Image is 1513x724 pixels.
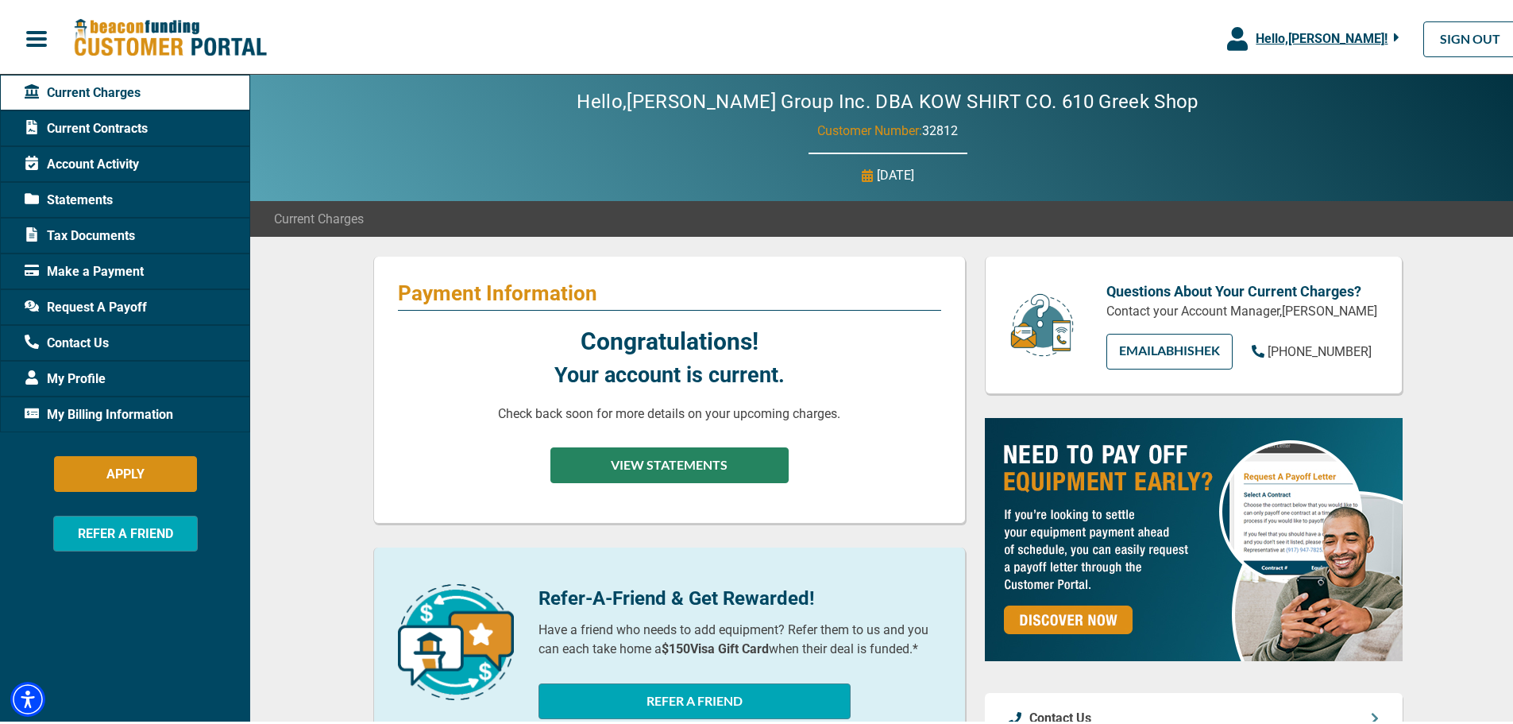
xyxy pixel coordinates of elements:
span: [PHONE_NUMBER] [1268,341,1372,356]
img: customer-service.png [1006,289,1078,355]
button: APPLY [54,453,197,489]
b: $150 Visa Gift Card [662,638,769,653]
a: [PHONE_NUMBER] [1252,339,1372,358]
button: REFER A FRIEND [53,513,198,548]
span: Make a Payment [25,259,144,278]
p: Have a friend who needs to add equipment? Refer them to us and you can each take home a when thei... [538,618,941,656]
p: Your account is current. [554,356,785,389]
div: Accessibility Menu [10,679,45,714]
span: Hello, [PERSON_NAME] ! [1256,28,1388,43]
span: My Profile [25,366,106,385]
span: Request A Payoff [25,295,147,314]
span: Customer Number: [817,120,922,135]
span: Contact Us [25,331,109,350]
p: Payment Information [398,277,941,303]
p: Check back soon for more details on your upcoming charges. [498,401,840,420]
button: REFER A FRIEND [538,680,851,716]
p: Congratulations! [581,320,758,356]
span: Account Activity [25,152,139,171]
p: Contact your Account Manager, [PERSON_NAME] [1106,299,1378,318]
span: 32812 [922,120,958,135]
span: My Billing Information [25,402,173,421]
p: Refer-A-Friend & Get Rewarded! [538,581,941,610]
a: EMAILAbhishek [1106,331,1233,366]
p: Questions About Your Current Charges? [1106,277,1378,299]
h2: Hello, [PERSON_NAME] Group Inc. DBA KOW SHIRT CO. 610 Greek Shop [529,87,1246,110]
button: VIEW STATEMENTS [550,444,789,480]
p: [DATE] [877,163,914,182]
span: Statements [25,188,113,207]
span: Current Contracts [25,116,148,135]
span: Tax Documents [25,223,135,242]
img: refer-a-friend-icon.png [398,581,514,697]
img: payoff-ad-px.jpg [985,415,1403,658]
span: Current Charges [274,207,364,226]
img: Beacon Funding Customer Portal Logo [73,15,267,56]
span: Current Charges [25,80,141,99]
